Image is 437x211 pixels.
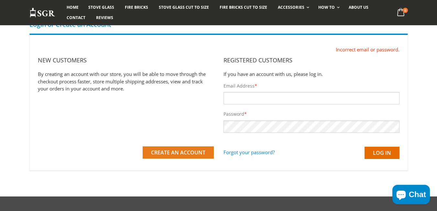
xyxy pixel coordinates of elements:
a: Stove Glass Cut To Size [154,2,214,13]
a: Accessories [273,2,312,13]
a: About us [344,2,373,13]
li: Incorrect email or password. [38,46,399,53]
span: Contact [67,15,85,20]
p: If you have an account with us, please log in. [224,70,399,78]
span: Accessories [278,5,304,10]
inbox-online-store-chat: Shopify online store chat [390,185,432,206]
a: Forgot your password? [224,147,275,158]
a: Fire Bricks Cut To Size [215,2,272,13]
a: 0 [394,6,408,19]
input: Log in [365,147,399,159]
span: About us [349,5,368,10]
h2: Registered Customers [224,56,399,64]
h2: New Customers [38,56,214,64]
span: 0 [403,8,408,13]
p: By creating an account with our store, you will be able to move through the checkout process fast... [38,70,214,92]
a: How To [313,2,343,13]
a: Reviews [91,13,118,23]
img: Stove Glass Replacement [29,7,55,18]
span: Stove Glass Cut To Size [159,5,209,10]
a: Stove Glass [83,2,119,13]
a: Fire Bricks [120,2,153,13]
span: How To [318,5,335,10]
span: Fire Bricks [125,5,148,10]
button: Create an Account [143,146,214,159]
span: Create an Account [151,149,205,156]
span: Home [67,5,79,10]
span: Stove Glass [88,5,114,10]
span: Fire Bricks Cut To Size [220,5,267,10]
span: Password [224,111,244,117]
a: Home [62,2,83,13]
a: Contact [62,13,90,23]
span: Reviews [96,15,113,20]
span: Email Address [224,83,255,89]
